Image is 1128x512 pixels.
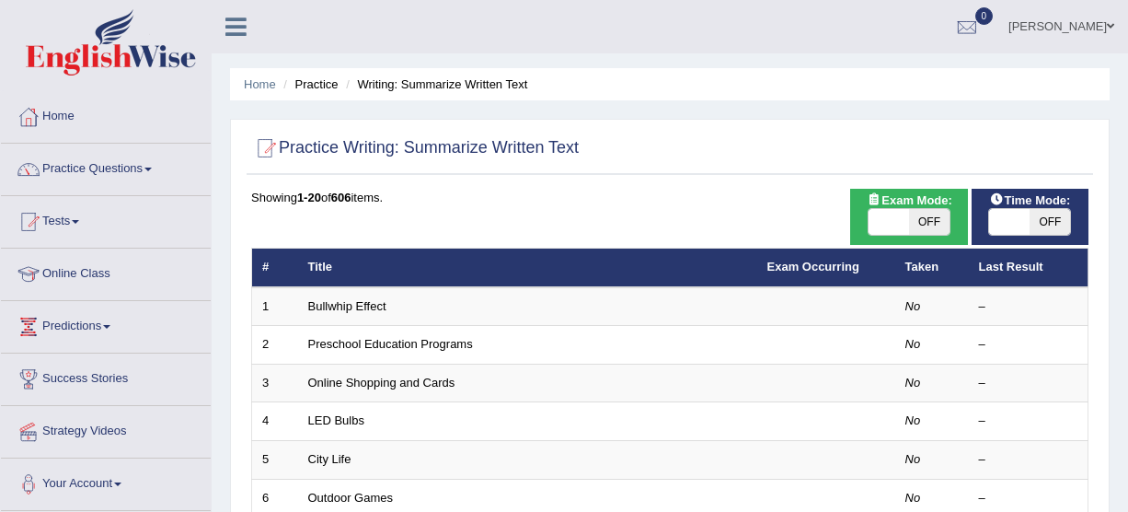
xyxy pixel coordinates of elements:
em: No [905,299,921,313]
div: – [979,375,1078,392]
td: 1 [252,287,298,326]
a: Online Shopping and Cards [308,376,455,390]
a: Bullwhip Effect [308,299,386,313]
th: Title [298,249,757,287]
td: 2 [252,326,298,365]
span: Exam Mode: [859,191,959,210]
em: No [905,337,921,351]
em: No [905,413,921,427]
a: Exam Occurring [767,260,859,273]
a: Online Class [1,249,211,295]
b: 1-20 [297,191,321,204]
a: City Life [308,452,351,466]
td: 5 [252,441,298,480]
a: Your Account [1,459,211,505]
th: Taken [895,249,969,287]
li: Writing: Summarize Written Text [341,76,527,93]
a: Predictions [1,301,211,347]
div: – [979,490,1078,507]
a: Outdoor Games [308,491,394,505]
em: No [905,491,921,505]
a: Preschool Education Programs [308,337,473,351]
span: Time Mode: [982,191,1077,210]
div: Showing of items. [251,189,1088,206]
a: Home [1,91,211,137]
em: No [905,452,921,466]
span: OFF [1030,209,1070,235]
span: OFF [909,209,950,235]
a: Success Stories [1,354,211,400]
div: – [979,336,1078,354]
a: Home [244,77,276,91]
div: – [979,413,1078,430]
td: 3 [252,364,298,402]
b: 606 [331,191,351,204]
em: No [905,376,921,390]
a: Practice Questions [1,144,211,190]
th: # [252,249,298,287]
div: – [979,298,1078,316]
h2: Practice Writing: Summarize Written Text [251,134,579,162]
div: Show exams occurring in exams [850,189,967,245]
a: Strategy Videos [1,406,211,452]
li: Practice [279,76,338,93]
span: 0 [975,7,994,25]
td: 4 [252,402,298,441]
th: Last Result [969,249,1088,287]
a: LED Bulbs [308,413,364,427]
a: Tests [1,196,211,242]
div: – [979,451,1078,469]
